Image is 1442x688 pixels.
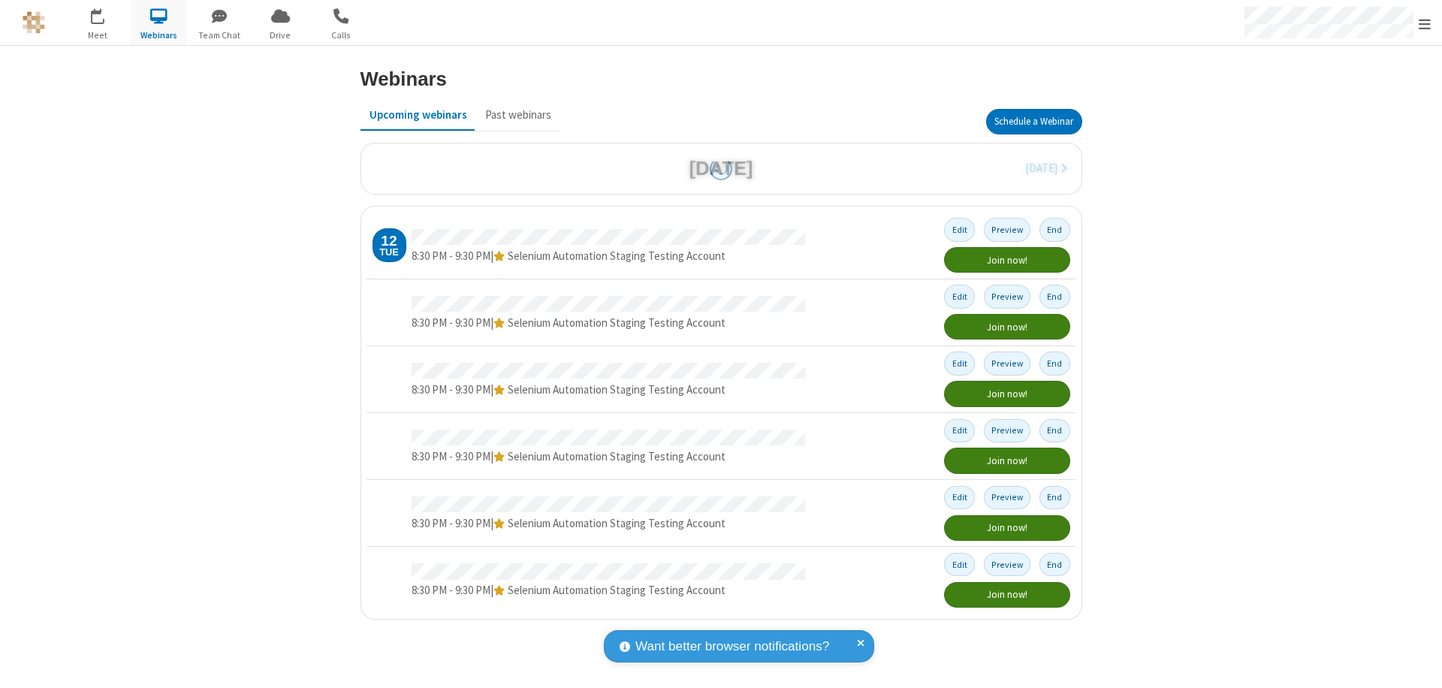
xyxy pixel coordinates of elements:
span: 8:30 PM - 9:30 PM [412,315,490,330]
button: Join now! [944,448,1069,473]
button: End [1039,419,1070,442]
button: Preview [984,285,1031,308]
div: Tue [379,248,399,258]
button: End [1039,352,1070,375]
button: End [1039,553,1070,576]
span: Webinars [131,29,187,42]
span: 8:30 PM - 9:30 PM [412,516,490,530]
div: | [412,315,805,332]
button: Upcoming webinars [360,101,476,129]
div: | [412,448,805,466]
button: Edit [944,285,975,308]
div: | [412,515,805,533]
span: Want better browser notifications? [635,637,829,656]
h3: Webinars [360,68,447,89]
button: Preview [984,553,1031,576]
div: Tuesday, August 12, 2025 8:30 PM [373,228,406,262]
button: Preview [984,486,1031,509]
span: 8:30 PM - 9:30 PM [412,583,490,597]
span: Calls [313,29,370,42]
div: | [412,382,805,399]
button: Join now! [944,314,1069,339]
button: Join now! [944,381,1069,406]
button: Join now! [944,515,1069,541]
div: | [412,248,805,265]
span: Drive [252,29,309,42]
span: 8:30 PM - 9:30 PM [412,449,490,463]
button: Preview [984,419,1031,442]
span: Selenium Automation Staging Testing Account [508,449,726,463]
span: 8:30 PM - 9:30 PM [412,382,490,397]
button: Schedule a Webinar [986,109,1082,134]
button: Join now! [944,247,1069,273]
button: Edit [944,352,975,375]
button: End [1039,285,1070,308]
button: Edit [944,486,975,509]
button: Edit [944,218,975,241]
span: Selenium Automation Staging Testing Account [508,315,726,330]
span: Selenium Automation Staging Testing Account [508,249,726,263]
button: Edit [944,553,975,576]
span: Selenium Automation Staging Testing Account [508,382,726,397]
button: Past webinars [476,101,560,129]
button: Preview [984,218,1031,241]
div: 12 [381,234,397,248]
img: QA Selenium DO NOT DELETE OR CHANGE [23,11,45,34]
div: | [412,582,805,599]
button: Edit [944,419,975,442]
button: Preview [984,352,1031,375]
button: End [1039,218,1070,241]
button: End [1039,486,1070,509]
span: Team Chat [192,29,248,42]
span: Meet [70,29,126,42]
span: Selenium Automation Staging Testing Account [508,516,726,530]
span: Selenium Automation Staging Testing Account [508,583,726,597]
button: Join now! [944,582,1069,608]
span: 8:30 PM - 9:30 PM [412,249,490,263]
div: 7 [101,8,111,20]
